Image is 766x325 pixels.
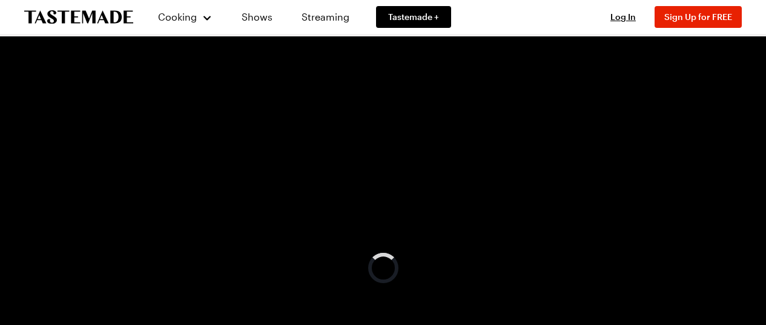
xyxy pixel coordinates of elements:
a: Tastemade + [376,6,451,28]
span: Sign Up for FREE [664,12,732,22]
button: Log In [599,11,647,23]
span: Cooking [158,11,197,22]
button: Cooking [157,2,213,32]
span: Tastemade + [388,11,439,23]
span: Log In [610,12,636,22]
button: Sign Up for FREE [655,6,742,28]
a: To Tastemade Home Page [24,10,133,24]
